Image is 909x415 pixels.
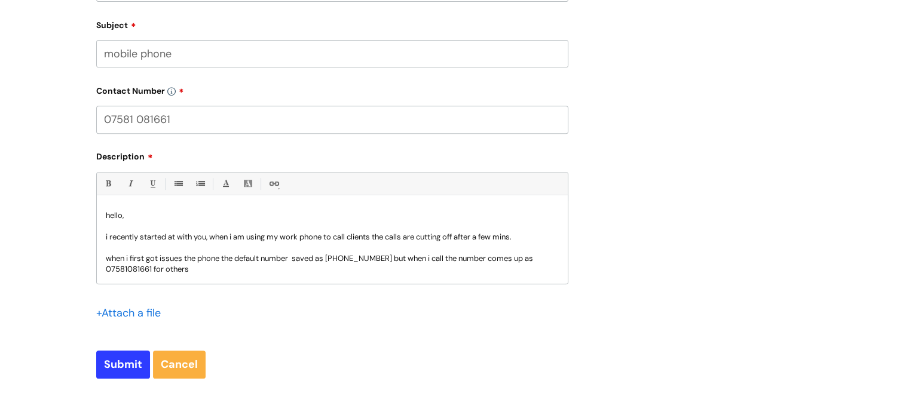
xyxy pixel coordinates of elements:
[106,253,559,275] p: when i first got issues the phone the default number saved as [PHONE_NUMBER] but when i call the ...
[100,176,115,191] a: Bold (Ctrl-B)
[153,351,206,378] a: Cancel
[167,87,176,96] img: info-icon.svg
[218,176,233,191] a: Font Color
[96,351,150,378] input: Submit
[266,176,281,191] a: Link
[96,303,168,322] div: Attach a file
[96,16,568,30] label: Subject
[145,176,160,191] a: Underline(Ctrl-U)
[106,232,559,242] p: i recently started at with you, when i am using my work phone to call clients the calls are cutti...
[106,210,559,221] p: hello,
[240,176,255,191] a: Back Color
[170,176,185,191] a: • Unordered List (Ctrl-Shift-7)
[123,176,137,191] a: Italic (Ctrl-I)
[96,147,568,162] label: Description
[96,306,102,320] span: +
[192,176,207,191] a: 1. Ordered List (Ctrl-Shift-8)
[96,82,568,96] label: Contact Number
